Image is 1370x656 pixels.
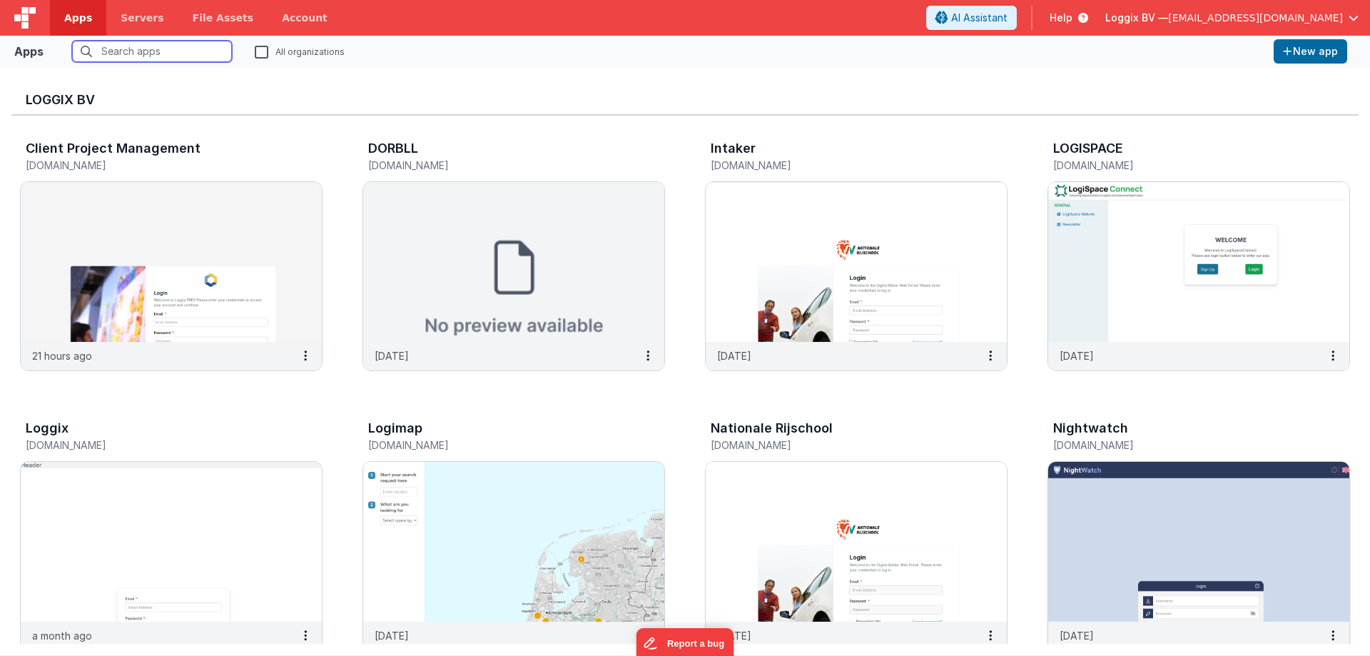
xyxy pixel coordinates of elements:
[717,348,751,363] p: [DATE]
[26,421,68,435] h3: Loggix
[1060,348,1094,363] p: [DATE]
[1060,628,1094,643] p: [DATE]
[255,44,345,58] label: All organizations
[375,628,409,643] p: [DATE]
[1105,11,1168,25] span: Loggix BV —
[26,160,287,171] h5: [DOMAIN_NAME]
[711,160,972,171] h5: [DOMAIN_NAME]
[193,11,254,25] span: File Assets
[368,421,422,435] h3: Logimap
[368,160,629,171] h5: [DOMAIN_NAME]
[1053,141,1123,156] h3: LOGISPACE
[1168,11,1343,25] span: [EMAIL_ADDRESS][DOMAIN_NAME]
[1105,11,1359,25] button: Loggix BV — [EMAIL_ADDRESS][DOMAIN_NAME]
[375,348,409,363] p: [DATE]
[1053,440,1314,450] h5: [DOMAIN_NAME]
[14,43,44,60] div: Apps
[711,421,833,435] h3: Nationale Rijschool
[951,11,1008,25] span: AI Assistant
[711,141,756,156] h3: Intaker
[72,41,232,62] input: Search apps
[32,628,92,643] p: a month ago
[64,11,92,25] span: Apps
[368,440,629,450] h5: [DOMAIN_NAME]
[26,440,287,450] h5: [DOMAIN_NAME]
[1053,160,1314,171] h5: [DOMAIN_NAME]
[26,141,201,156] h3: Client Project Management
[121,11,163,25] span: Servers
[711,440,972,450] h5: [DOMAIN_NAME]
[1053,421,1128,435] h3: Nightwatch
[1050,11,1072,25] span: Help
[717,628,751,643] p: [DATE]
[368,141,418,156] h3: DORBLL
[32,348,92,363] p: 21 hours ago
[926,6,1017,30] button: AI Assistant
[26,93,1344,107] h3: Loggix BV
[1274,39,1347,64] button: New app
